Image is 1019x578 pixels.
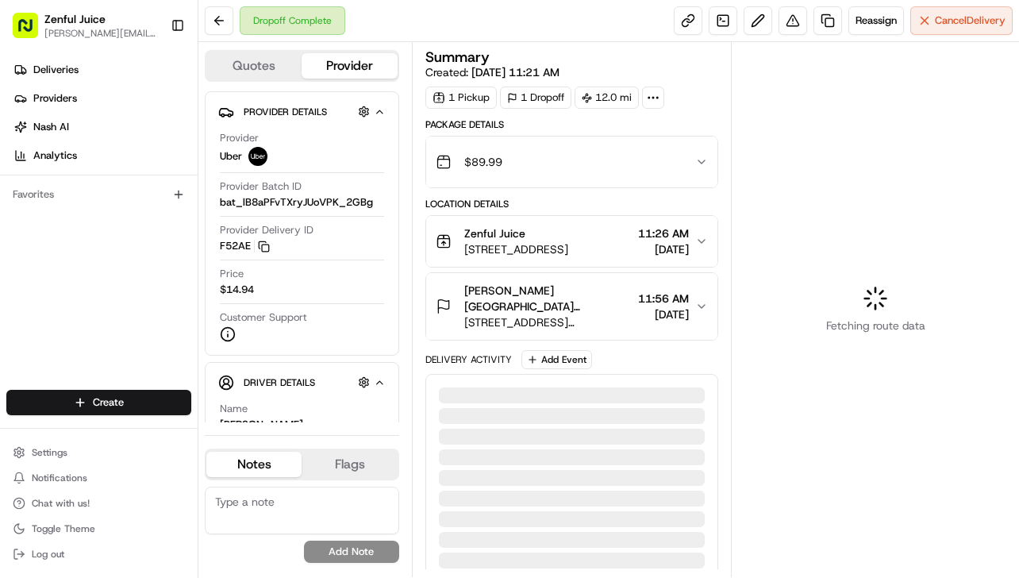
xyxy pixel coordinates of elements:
[826,318,925,333] span: Fetching route data
[910,6,1013,35] button: CancelDelivery
[32,446,67,459] span: Settings
[464,283,632,314] span: [PERSON_NAME][GEOGRAPHIC_DATA] [PERSON_NAME]
[244,376,315,389] span: Driver Details
[244,106,327,118] span: Provider Details
[638,241,689,257] span: [DATE]
[220,195,373,210] span: bat_lB8aPFvTXryJUoVPK_2GBg
[220,402,248,416] span: Name
[425,198,718,210] div: Location Details
[218,369,386,395] button: Driver Details
[425,50,490,64] h3: Summary
[6,543,191,565] button: Log out
[220,239,270,253] button: F52AE
[935,13,1006,28] span: Cancel Delivery
[44,11,106,27] button: Zenful Juice
[6,518,191,540] button: Toggle Theme
[220,149,242,164] span: Uber
[426,137,717,187] button: $89.99
[302,53,397,79] button: Provider
[33,91,77,106] span: Providers
[32,548,64,561] span: Log out
[425,64,559,80] span: Created:
[6,390,191,415] button: Create
[464,241,568,257] span: [STREET_ADDRESS]
[32,522,95,535] span: Toggle Theme
[32,497,90,510] span: Chat with us!
[6,492,191,514] button: Chat with us!
[638,306,689,322] span: [DATE]
[302,452,397,477] button: Flags
[521,350,592,369] button: Add Event
[220,310,307,325] span: Customer Support
[425,87,497,109] div: 1 Pickup
[464,314,632,330] span: [STREET_ADDRESS][PERSON_NAME]
[848,6,904,35] button: Reassign
[6,441,191,464] button: Settings
[471,65,559,79] span: [DATE] 11:21 AM
[425,353,512,366] div: Delivery Activity
[33,120,69,134] span: Nash AI
[93,395,124,410] span: Create
[638,225,689,241] span: 11:26 AM
[220,418,303,432] div: [PERSON_NAME]
[425,118,718,131] div: Package Details
[220,131,259,145] span: Provider
[33,148,77,163] span: Analytics
[6,143,198,168] a: Analytics
[248,147,267,166] img: uber-new-logo.jpeg
[33,63,79,77] span: Deliveries
[426,273,717,340] button: [PERSON_NAME][GEOGRAPHIC_DATA] [PERSON_NAME][STREET_ADDRESS][PERSON_NAME]11:56 AM[DATE]
[856,13,897,28] span: Reassign
[218,98,386,125] button: Provider Details
[6,114,198,140] a: Nash AI
[464,225,525,241] span: Zenful Juice
[6,57,198,83] a: Deliveries
[220,267,244,281] span: Price
[206,452,302,477] button: Notes
[220,223,313,237] span: Provider Delivery ID
[220,179,302,194] span: Provider Batch ID
[6,6,164,44] button: Zenful Juice[PERSON_NAME][EMAIL_ADDRESS][DOMAIN_NAME]
[575,87,639,109] div: 12.0 mi
[500,87,571,109] div: 1 Dropoff
[6,86,198,111] a: Providers
[426,216,717,267] button: Zenful Juice[STREET_ADDRESS]11:26 AM[DATE]
[6,182,191,207] div: Favorites
[220,283,254,297] span: $14.94
[32,472,87,484] span: Notifications
[464,154,502,170] span: $89.99
[44,27,158,40] button: [PERSON_NAME][EMAIL_ADDRESS][DOMAIN_NAME]
[206,53,302,79] button: Quotes
[6,467,191,489] button: Notifications
[638,291,689,306] span: 11:56 AM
